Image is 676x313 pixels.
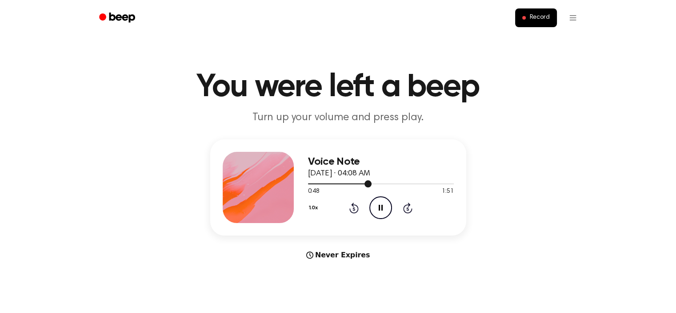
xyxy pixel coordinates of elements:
p: Turn up your volume and press play. [168,110,509,125]
span: Record [529,14,549,22]
button: 1.0x [308,200,321,215]
div: Never Expires [210,250,466,260]
span: [DATE] · 04:08 AM [308,170,370,178]
button: Record [515,8,556,27]
h3: Voice Note [308,156,454,168]
a: Beep [93,9,143,27]
span: 1:51 [442,187,453,196]
button: Open menu [562,7,584,28]
span: 0:48 [308,187,320,196]
h1: You were left a beep [111,71,566,103]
